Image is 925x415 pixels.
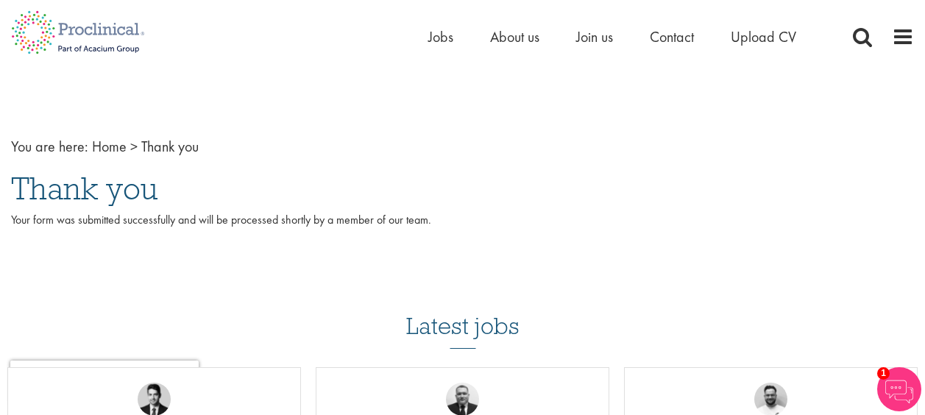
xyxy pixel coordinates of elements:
span: 1 [877,367,890,380]
a: Join us [576,27,613,46]
a: Contact [650,27,694,46]
a: Jobs [428,27,453,46]
span: You are here: [11,137,88,156]
a: Upload CV [731,27,796,46]
a: breadcrumb link [92,137,127,156]
h3: Latest jobs [406,277,520,349]
p: Your form was submitted successfully and will be processed shortly by a member of our team. [11,212,914,246]
span: Thank you [141,137,199,156]
iframe: reCAPTCHA [10,361,199,405]
span: Thank you [11,169,158,208]
a: About us [490,27,539,46]
img: Chatbot [877,367,921,411]
span: > [130,137,138,156]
